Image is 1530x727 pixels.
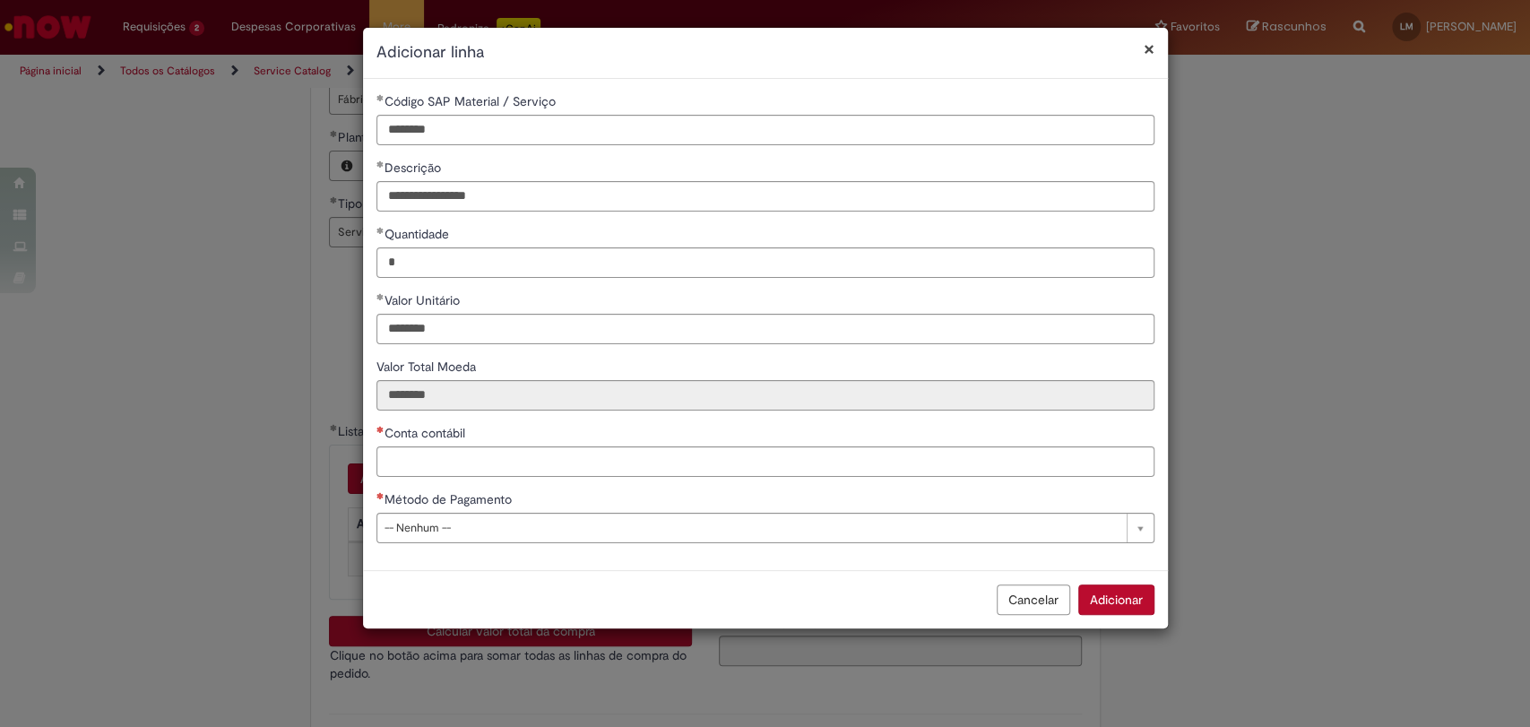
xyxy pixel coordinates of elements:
span: Necessários [376,492,385,499]
button: Fechar modal [1144,39,1154,58]
span: Quantidade [385,226,453,242]
span: Código SAP Material / Serviço [385,93,559,109]
span: Valor Unitário [385,292,463,308]
input: Valor Total Moeda [376,380,1154,411]
span: Conta contábil [385,425,469,441]
input: Código SAP Material / Serviço [376,115,1154,145]
span: Obrigatório Preenchido [376,94,385,101]
span: Descrição [385,160,445,176]
h2: Adicionar linha [376,41,1154,65]
span: Obrigatório Preenchido [376,160,385,168]
input: Descrição [376,181,1154,212]
span: Método de Pagamento [385,491,515,507]
span: Somente leitura - Valor Total Moeda [376,359,480,375]
button: Adicionar [1078,584,1154,615]
span: -- Nenhum -- [385,514,1118,542]
button: Cancelar [997,584,1070,615]
span: Obrigatório Preenchido [376,227,385,234]
span: Obrigatório Preenchido [376,293,385,300]
span: Necessários [376,426,385,433]
input: Valor Unitário [376,314,1154,344]
input: Conta contábil [376,446,1154,477]
input: Quantidade [376,247,1154,278]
